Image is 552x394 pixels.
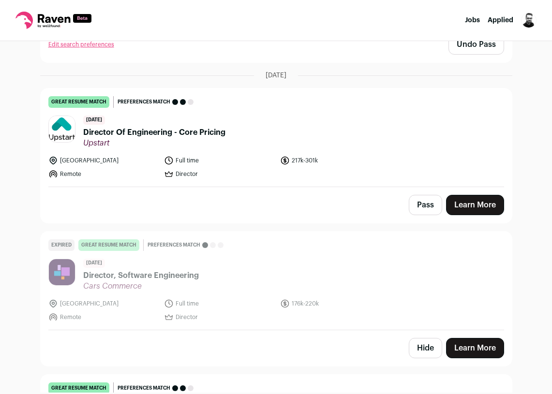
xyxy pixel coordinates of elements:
li: [GEOGRAPHIC_DATA] [48,156,159,165]
button: Undo Pass [448,34,504,55]
a: Expired great resume match Preferences match [DATE] Director, Software Engineering Cars Commerce ... [41,232,512,330]
a: great resume match Preferences match [DATE] Director Of Engineering - Core Pricing Upstart [GEOGR... [41,88,512,187]
button: Pass [409,195,442,215]
span: Preferences match [148,240,200,250]
span: Preferences match [118,383,170,393]
span: Preferences match [118,97,170,107]
li: 217k-301k [280,156,390,165]
span: [DATE] [266,71,286,80]
img: 539423-medium_jpg [521,13,537,28]
img: b62aa42298112786ee09b448f8424fe8214e8e4b0f39baff56fdf86041132ec2.jpg [49,116,75,142]
a: Jobs [465,17,480,24]
a: Edit search preferences [48,41,114,48]
span: [DATE] [83,116,105,125]
li: [GEOGRAPHIC_DATA] [48,299,159,308]
li: Full time [164,156,274,165]
img: 6a79e6f09283e1bafe4ca869cf7b302e29b0faa48023463420351e56f5c389d1.jpg [49,259,75,285]
li: Remote [48,312,159,322]
div: great resume match [48,382,109,394]
a: Learn More [446,195,504,215]
span: Director Of Engineering - Core Pricing [83,127,225,138]
a: Learn More [446,338,504,358]
span: Cars Commerce [83,281,199,291]
li: Full time [164,299,274,308]
div: great resume match [78,239,139,251]
li: Director [164,169,274,179]
button: Hide [409,338,442,358]
span: Upstart [83,138,225,148]
a: Applied [488,17,513,24]
li: Director [164,312,274,322]
li: 176k-220k [280,299,390,308]
span: [DATE] [83,259,105,268]
button: Open dropdown [521,13,537,28]
span: Director, Software Engineering [83,270,199,281]
div: great resume match [48,96,109,108]
li: Remote [48,169,159,179]
div: Expired [48,239,75,251]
